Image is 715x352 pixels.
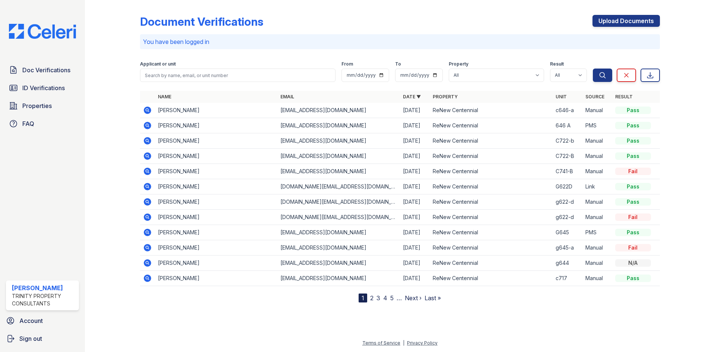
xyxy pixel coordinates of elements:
td: [EMAIL_ADDRESS][DOMAIN_NAME] [277,149,400,164]
label: From [341,61,353,67]
span: Doc Verifications [22,66,70,74]
td: Manual [582,240,612,256]
td: PMS [582,118,612,133]
p: You have been logged in [143,37,657,46]
td: ReNew Centennial [430,240,552,256]
td: ReNew Centennial [430,179,552,194]
td: g645-a [553,240,582,256]
a: Terms of Service [362,340,400,346]
div: Pass [615,107,651,114]
a: Name [158,94,171,99]
td: [PERSON_NAME] [155,133,277,149]
td: [EMAIL_ADDRESS][DOMAIN_NAME] [277,118,400,133]
td: [DATE] [400,271,430,286]
div: Document Verifications [140,15,263,28]
td: [PERSON_NAME] [155,179,277,194]
td: PMS [582,225,612,240]
td: [EMAIL_ADDRESS][DOMAIN_NAME] [277,240,400,256]
div: Pass [615,198,651,206]
td: g622-d [553,194,582,210]
td: G645 [553,225,582,240]
td: [DATE] [400,194,430,210]
td: C722-b [553,133,582,149]
td: Manual [582,256,612,271]
td: [PERSON_NAME] [155,271,277,286]
td: ReNew Centennial [430,103,552,118]
td: c717 [553,271,582,286]
td: [DATE] [400,240,430,256]
div: Pass [615,275,651,282]
td: [PERSON_NAME] [155,225,277,240]
span: Properties [22,101,52,110]
td: [EMAIL_ADDRESS][DOMAIN_NAME] [277,133,400,149]
td: ReNew Centennial [430,194,552,210]
td: [EMAIL_ADDRESS][DOMAIN_NAME] [277,164,400,179]
div: Pass [615,183,651,190]
span: Account [19,316,43,325]
td: [DATE] [400,256,430,271]
td: ReNew Centennial [430,271,552,286]
a: 3 [376,294,380,302]
td: [EMAIL_ADDRESS][DOMAIN_NAME] [277,225,400,240]
td: Manual [582,133,612,149]
a: ID Verifications [6,80,79,95]
a: Privacy Policy [407,340,438,346]
td: [PERSON_NAME] [155,118,277,133]
td: Link [582,179,612,194]
div: Fail [615,244,651,251]
a: Doc Verifications [6,63,79,77]
td: ReNew Centennial [430,210,552,225]
td: [DATE] [400,118,430,133]
td: Manual [582,164,612,179]
img: CE_Logo_Blue-a8612792a0a2168367f1c8372b55b34899dd931a85d93a1a3d3e32e68fde9ad4.png [3,24,82,39]
div: | [403,340,404,346]
a: Email [280,94,294,99]
div: Fail [615,168,651,175]
td: [PERSON_NAME] [155,103,277,118]
span: FAQ [22,119,34,128]
a: Upload Documents [592,15,660,27]
a: Sign out [3,331,82,346]
label: To [395,61,401,67]
label: Result [550,61,564,67]
td: Manual [582,103,612,118]
td: C741-B [553,164,582,179]
td: [EMAIL_ADDRESS][DOMAIN_NAME] [277,256,400,271]
a: Unit [556,94,567,99]
label: Applicant or unit [140,61,176,67]
div: Pass [615,137,651,145]
td: [DATE] [400,164,430,179]
td: G622D [553,179,582,194]
td: [DOMAIN_NAME][EMAIL_ADDRESS][DOMAIN_NAME] [277,179,400,194]
a: Property [433,94,458,99]
a: Last » [425,294,441,302]
td: [DATE] [400,149,430,164]
td: [DOMAIN_NAME][EMAIL_ADDRESS][DOMAIN_NAME] [277,210,400,225]
a: Properties [6,98,79,113]
td: [PERSON_NAME] [155,149,277,164]
td: g644 [553,256,582,271]
td: [DATE] [400,210,430,225]
div: Pass [615,152,651,160]
td: Manual [582,194,612,210]
td: [EMAIL_ADDRESS][DOMAIN_NAME] [277,271,400,286]
a: FAQ [6,116,79,131]
span: Sign out [19,334,42,343]
td: [DATE] [400,179,430,194]
td: ReNew Centennial [430,225,552,240]
td: [PERSON_NAME] [155,164,277,179]
a: 4 [383,294,387,302]
a: Result [615,94,633,99]
td: Manual [582,149,612,164]
div: Pass [615,229,651,236]
td: [PERSON_NAME] [155,240,277,256]
td: [DOMAIN_NAME][EMAIL_ADDRESS][DOMAIN_NAME] [277,194,400,210]
span: … [397,294,402,302]
td: Manual [582,210,612,225]
td: [DATE] [400,225,430,240]
td: [PERSON_NAME] [155,210,277,225]
td: [EMAIL_ADDRESS][DOMAIN_NAME] [277,103,400,118]
span: ID Verifications [22,83,65,92]
td: ReNew Centennial [430,133,552,149]
div: [PERSON_NAME] [12,283,76,292]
